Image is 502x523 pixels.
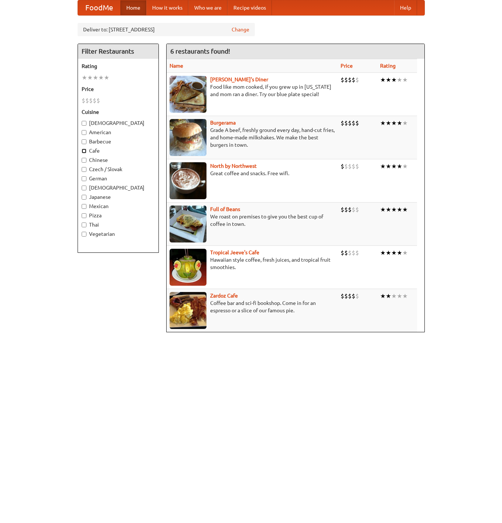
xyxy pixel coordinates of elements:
[344,76,348,84] li: $
[397,76,402,84] li: ★
[386,249,391,257] li: ★
[348,119,352,127] li: $
[170,206,206,242] img: beans.jpg
[380,162,386,170] li: ★
[82,147,155,154] label: Cafe
[386,76,391,84] li: ★
[82,195,86,200] input: Japanese
[146,0,188,15] a: How it works
[85,96,89,105] li: $
[352,292,355,300] li: $
[170,292,206,329] img: zardoz.jpg
[352,76,355,84] li: $
[386,292,391,300] li: ★
[386,162,391,170] li: ★
[82,213,86,218] input: Pizza
[210,120,236,126] a: Burgerama
[391,249,397,257] li: ★
[397,249,402,257] li: ★
[82,230,155,238] label: Vegetarian
[82,119,155,127] label: [DEMOGRAPHIC_DATA]
[82,129,155,136] label: American
[402,249,408,257] li: ★
[344,162,348,170] li: $
[210,249,259,255] a: Tropical Jeeve's Cafe
[341,249,344,257] li: $
[355,162,359,170] li: $
[341,119,344,127] li: $
[348,292,352,300] li: $
[344,206,348,214] li: $
[232,26,249,33] a: Change
[397,292,402,300] li: ★
[348,76,352,84] li: $
[82,166,155,173] label: Czech / Slovak
[93,96,96,105] li: $
[391,119,397,127] li: ★
[352,162,355,170] li: $
[78,0,120,15] a: FoodMe
[82,130,86,135] input: American
[82,121,86,126] input: [DEMOGRAPHIC_DATA]
[397,162,402,170] li: ★
[82,156,155,164] label: Chinese
[348,249,352,257] li: $
[82,74,87,82] li: ★
[78,44,158,59] h4: Filter Restaurants
[380,76,386,84] li: ★
[170,63,183,69] a: Name
[104,74,109,82] li: ★
[98,74,104,82] li: ★
[386,206,391,214] li: ★
[82,203,155,210] label: Mexican
[170,76,206,113] img: sallys.jpg
[120,0,146,15] a: Home
[82,139,86,144] input: Barbecue
[402,162,408,170] li: ★
[210,293,238,299] a: Zardoz Cafe
[341,292,344,300] li: $
[82,175,155,182] label: German
[82,158,86,163] input: Chinese
[228,0,272,15] a: Recipe videos
[344,119,348,127] li: $
[402,119,408,127] li: ★
[397,206,402,214] li: ★
[402,292,408,300] li: ★
[394,0,417,15] a: Help
[82,176,86,181] input: German
[355,249,359,257] li: $
[391,206,397,214] li: ★
[355,292,359,300] li: $
[210,206,240,212] a: Full of Beans
[344,249,348,257] li: $
[93,74,98,82] li: ★
[82,223,86,227] input: Thai
[380,206,386,214] li: ★
[170,48,230,55] ng-pluralize: 6 restaurants found!
[348,206,352,214] li: $
[391,76,397,84] li: ★
[355,119,359,127] li: $
[380,292,386,300] li: ★
[78,23,255,36] div: Deliver to: [STREET_ADDRESS]
[344,292,348,300] li: $
[82,204,86,209] input: Mexican
[210,163,257,169] b: North by Northwest
[82,62,155,70] h5: Rating
[170,83,335,98] p: Food like mom cooked, if you grew up in [US_STATE] and mom ran a diner. Try our blue plate special!
[348,162,352,170] li: $
[341,206,344,214] li: $
[82,186,86,190] input: [DEMOGRAPHIC_DATA]
[82,212,155,219] label: Pizza
[82,149,86,153] input: Cafe
[170,213,335,228] p: We roast on premises to give you the best cup of coffee in town.
[82,108,155,116] h5: Cuisine
[380,63,396,69] a: Rating
[170,119,206,156] img: burgerama.jpg
[386,119,391,127] li: ★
